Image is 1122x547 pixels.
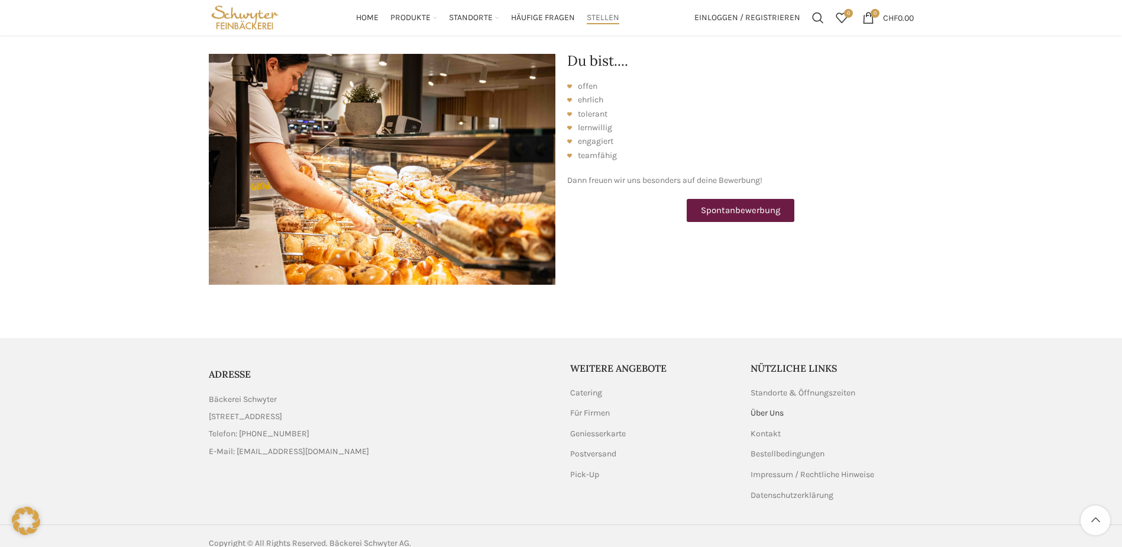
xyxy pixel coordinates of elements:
bdi: 0.00 [883,12,914,22]
a: Standorte [449,6,499,30]
span: engagiert [578,135,613,148]
span: 0 [844,9,853,18]
a: Bestellbedingungen [751,448,826,460]
span: 0 [871,9,880,18]
a: Pick-Up [570,469,600,481]
a: Home [356,6,379,30]
div: Meine Wunschliste [830,6,853,30]
span: Home [356,12,379,24]
span: teamfähig [578,149,617,162]
span: Häufige Fragen [511,12,575,24]
a: Impressum / Rechtliche Hinweise [751,469,875,481]
a: Scroll to top button [1081,506,1110,535]
span: lernwillig [578,121,612,134]
div: Main navigation [287,6,688,30]
a: Stellen [587,6,619,30]
h5: Nützliche Links [751,362,914,375]
a: Häufige Fragen [511,6,575,30]
span: Stellen [587,12,619,24]
a: Kontakt [751,428,782,440]
span: ehrlich [578,94,603,107]
span: Produkte [390,12,431,24]
span: Spontanbewerbung [701,206,780,215]
p: Dann freuen wir uns besonders auf deine Bewerbung! [567,174,914,187]
a: Postversand [570,448,617,460]
a: Über Uns [751,407,785,419]
h2: Du bist.... [567,54,914,68]
a: Geniesserkarte [570,428,627,440]
span: Standorte [449,12,493,24]
h5: Weitere Angebote [570,362,733,375]
a: List item link [209,427,552,440]
a: Für Firmen [570,407,611,419]
span: offen [578,80,597,93]
a: List item link [209,445,552,458]
span: Bäckerei Schwyter [209,393,277,406]
a: Produkte [390,6,437,30]
a: Catering [570,387,603,399]
span: ADRESSE [209,368,251,380]
a: Standorte & Öffnungszeiten [751,387,856,399]
a: Datenschutzerklärung [751,490,835,501]
span: tolerant [578,108,607,121]
a: Site logo [209,12,282,22]
span: CHF [883,12,898,22]
a: 0 CHF0.00 [856,6,920,30]
a: Suchen [806,6,830,30]
a: 0 [830,6,853,30]
a: Einloggen / Registrieren [688,6,806,30]
span: Einloggen / Registrieren [694,14,800,22]
span: [STREET_ADDRESS] [209,410,282,423]
a: Spontanbewerbung [687,199,794,222]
